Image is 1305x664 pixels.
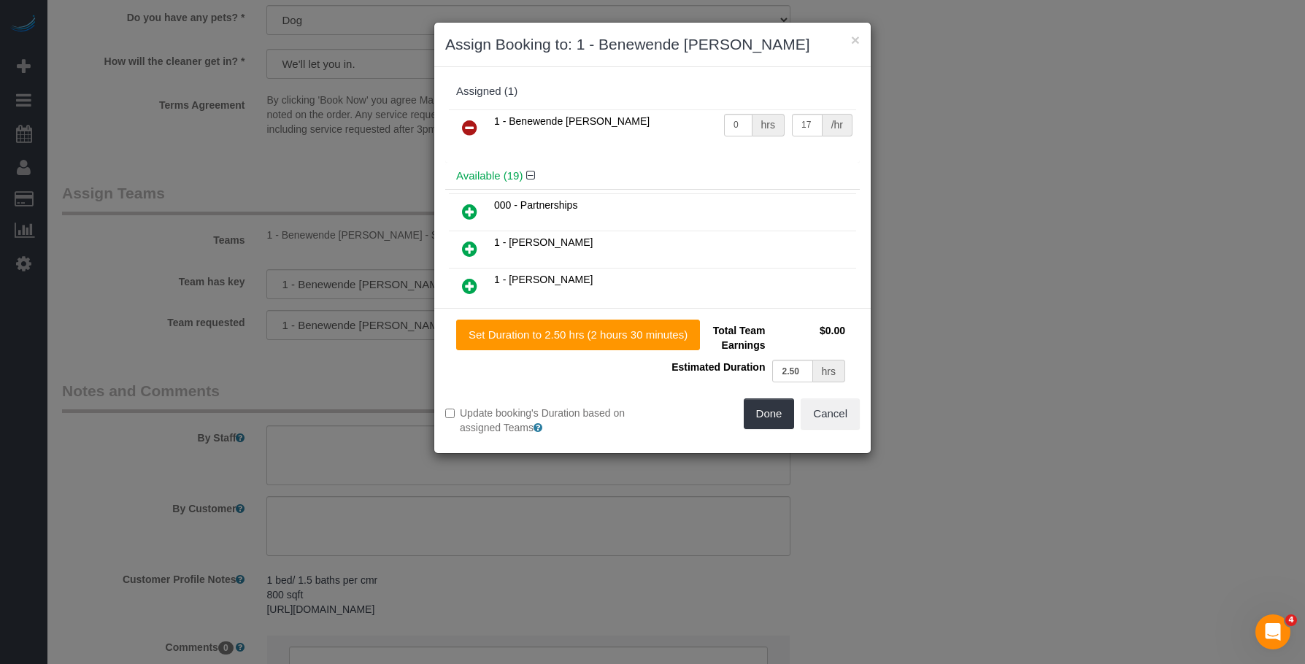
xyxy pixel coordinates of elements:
button: Set Duration to 2.50 hrs (2 hours 30 minutes) [456,320,700,350]
label: Update booking's Duration based on assigned Teams [445,406,642,435]
span: 1 - [PERSON_NAME] [494,236,593,248]
button: Done [744,398,795,429]
span: 000 - Partnerships [494,199,577,211]
td: $0.00 [769,320,849,356]
input: Update booking's Duration based on assigned Teams [445,409,455,418]
td: Total Team Earnings [663,320,769,356]
div: /hr [823,114,852,136]
h4: Available (19) [456,170,849,182]
h3: Assign Booking to: 1 - Benewende [PERSON_NAME] [445,34,860,55]
div: hrs [813,360,845,382]
span: 1 - Benewende [PERSON_NAME] [494,115,650,127]
span: 4 [1285,614,1297,626]
span: 1 - [PERSON_NAME] [494,274,593,285]
div: hrs [752,114,785,136]
button: × [851,32,860,47]
span: Estimated Duration [671,361,765,373]
div: Assigned (1) [456,85,849,98]
iframe: Intercom live chat [1255,614,1290,649]
button: Cancel [801,398,860,429]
